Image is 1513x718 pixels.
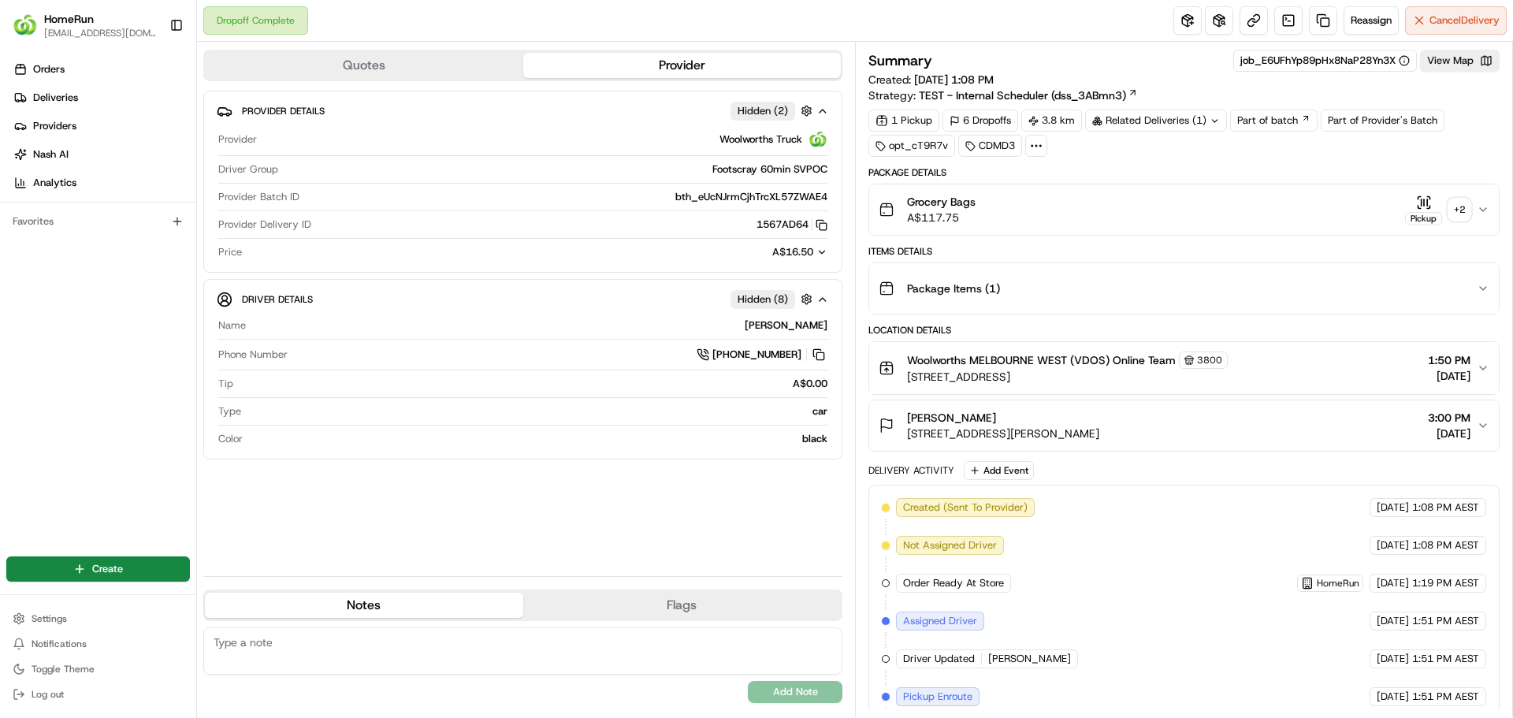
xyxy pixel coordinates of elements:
div: Delivery Activity [868,464,954,477]
span: [DATE] [1377,652,1409,666]
div: [PERSON_NAME] [252,318,827,333]
span: [DATE] [1428,368,1470,384]
img: ww.png [809,130,827,149]
span: bth_eUcNJrmCjhTrcXL57ZWAE4 [675,190,827,204]
div: Location Details [868,324,1500,337]
button: Create [6,556,190,582]
button: Toggle Theme [6,658,190,680]
span: HomeRun [1317,577,1359,590]
span: Pickup Enroute [903,690,972,704]
span: Driver Details [242,293,313,306]
span: [DATE] [1377,690,1409,704]
span: Create [92,562,123,576]
div: + 2 [1448,199,1470,221]
div: Items Details [868,245,1500,258]
span: Analytics [33,176,76,190]
span: 3:00 PM [1428,410,1470,426]
span: Hidden ( 8 ) [738,292,788,307]
span: [DATE] 1:08 PM [914,73,994,87]
span: Phone Number [218,348,288,362]
button: Notifications [6,633,190,655]
span: [PHONE_NUMBER] [712,348,801,362]
a: Providers [6,113,196,139]
div: car [247,404,827,419]
span: Toggle Theme [32,663,95,675]
button: Pickup+2 [1405,195,1470,225]
button: Add Event [964,461,1034,480]
span: Package Items ( 1 ) [907,281,1000,296]
span: Created: [868,72,994,87]
span: Reassign [1351,13,1392,28]
span: 1:51 PM AEST [1412,614,1479,628]
button: HomeRun [44,11,94,27]
button: Provider [523,53,842,78]
span: A$16.50 [772,245,813,259]
span: Nash AI [33,147,69,162]
button: Woolworths MELBOURNE WEST (VDOS) Online Team3800[STREET_ADDRESS]1:50 PM[DATE] [869,342,1499,394]
span: Driver Group [218,162,278,177]
img: HomeRun [13,13,38,38]
button: job_E6UFhYp89pHx8NaP28Yn3X [1240,54,1410,68]
span: Settings [32,612,67,625]
span: Log out [32,688,64,701]
button: HomeRunHomeRun[EMAIL_ADDRESS][DOMAIN_NAME] [6,6,163,44]
div: Pickup [1405,212,1442,225]
span: Hidden ( 2 ) [738,104,788,118]
button: Quotes [205,53,523,78]
span: Driver Updated [903,652,975,666]
span: Cancel Delivery [1429,13,1500,28]
button: [EMAIL_ADDRESS][DOMAIN_NAME] [44,27,157,39]
button: Pickup [1405,195,1442,225]
button: View Map [1420,50,1500,72]
span: 3800 [1197,354,1222,366]
span: [PERSON_NAME] [988,652,1071,666]
span: Assigned Driver [903,614,977,628]
span: 1:08 PM AEST [1412,500,1479,515]
span: Provider Batch ID [218,190,299,204]
span: Woolworths MELBOURNE WEST (VDOS) Online Team [907,352,1176,368]
button: Flags [523,593,842,618]
div: Related Deliveries (1) [1085,110,1227,132]
span: Provider Details [242,105,325,117]
button: Log out [6,683,190,705]
span: Provider [218,132,257,147]
button: Reassign [1344,6,1399,35]
span: [DATE] [1428,426,1470,441]
a: Part of batch [1230,110,1318,132]
span: Type [218,404,241,419]
span: 1:51 PM AEST [1412,690,1479,704]
h3: Summary [868,54,932,68]
span: TEST - Internal Scheduler (dss_3ABmn3) [919,87,1126,103]
div: Strategy: [868,87,1138,103]
span: Order Ready At Store [903,576,1004,590]
button: Provider DetailsHidden (2) [217,98,829,124]
div: 3.8 km [1021,110,1082,132]
span: Color [218,432,243,446]
span: Deliveries [33,91,78,105]
span: Not Assigned Driver [903,538,997,552]
span: 1:08 PM AEST [1412,538,1479,552]
span: Provider Delivery ID [218,218,311,232]
span: Providers [33,119,76,133]
div: Favorites [6,209,190,234]
div: 6 Dropoffs [942,110,1018,132]
div: opt_cT9R7v [868,135,955,157]
button: Notes [205,593,523,618]
span: Woolworths Truck [719,132,802,147]
span: Footscray 60min SVPOC [712,162,827,177]
span: Grocery Bags [907,194,976,210]
button: Hidden (2) [730,101,816,121]
button: Package Items (1) [869,263,1499,314]
span: Created (Sent To Provider) [903,500,1028,515]
a: Deliveries [6,85,196,110]
span: A$117.75 [907,210,976,225]
span: [DATE] [1377,614,1409,628]
a: Nash AI [6,142,196,167]
a: Orders [6,57,196,82]
div: Package Details [868,166,1500,179]
button: CancelDelivery [1405,6,1507,35]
